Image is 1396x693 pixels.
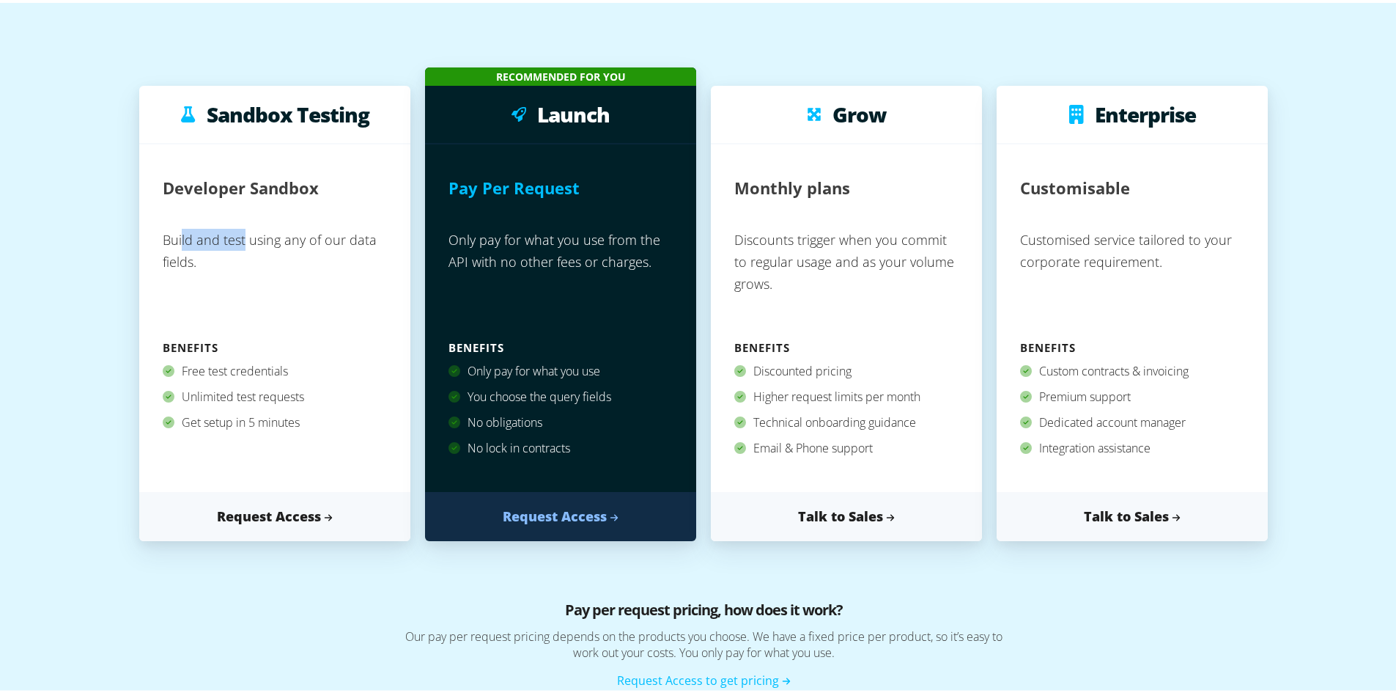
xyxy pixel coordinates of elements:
[537,100,610,122] h3: Launch
[734,220,959,334] p: Discounts trigger when you commit to regular usage and as your volume grows.
[448,433,673,458] div: No lock in contracts
[425,65,696,83] div: Recommended for you
[448,381,673,407] div: You choose the query fields
[300,626,1107,669] p: Our pay per request pricing depends on the products you choose. We have a fixed price per product...
[832,100,886,122] h3: Grow
[163,356,387,381] div: Free test credentials
[734,356,959,381] div: Discounted pricing
[448,407,673,433] div: No obligations
[711,489,982,538] a: Talk to Sales
[734,165,850,205] h2: Monthly plans
[448,356,673,381] div: Only pay for what you use
[1020,433,1244,458] div: Integration assistance
[207,100,369,122] h3: Sandbox Testing
[1095,100,1196,122] h3: Enterprise
[163,407,387,433] div: Get setup in 5 minutes
[163,165,319,205] h2: Developer Sandbox
[448,220,673,334] p: Only pay for what you use from the API with no other fees or charges.
[1020,165,1130,205] h2: Customisable
[1020,407,1244,433] div: Dedicated account manager
[617,670,791,686] a: Request Access to get pricing
[734,381,959,407] div: Higher request limits per month
[163,381,387,407] div: Unlimited test requests
[163,220,387,334] p: Build and test using any of our data fields.
[1020,381,1244,407] div: Premium support
[300,596,1107,626] h3: Pay per request pricing, how does it work?
[997,489,1268,538] a: Talk to Sales
[1020,220,1244,334] p: Customised service tailored to your corporate requirement.
[448,165,580,205] h2: Pay Per Request
[1020,356,1244,381] div: Custom contracts & invoicing
[139,489,410,538] a: Request Access
[734,433,959,458] div: Email & Phone support
[734,407,959,433] div: Technical onboarding guidance
[425,489,696,538] a: Request Access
